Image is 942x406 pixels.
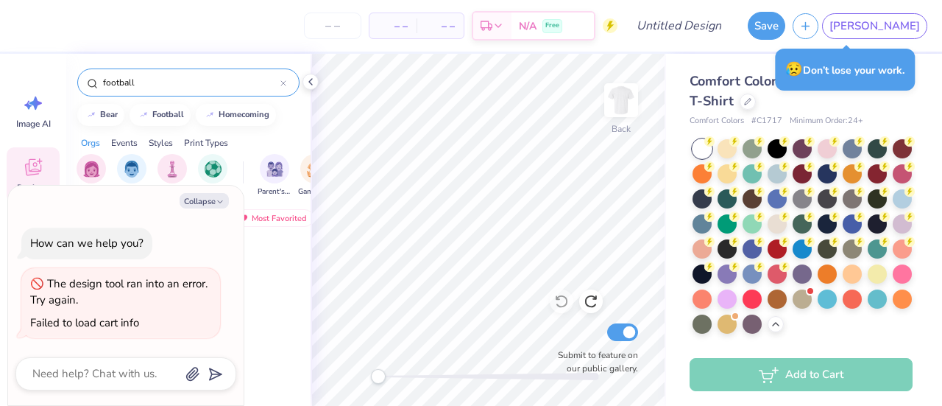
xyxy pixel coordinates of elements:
div: filter for Sorority [77,154,106,197]
input: Untitled Design [625,11,733,41]
div: Don’t lose your work. [775,49,915,91]
a: [PERSON_NAME] [822,13,927,39]
button: filter button [157,154,187,197]
div: The design tool ran into an error. Try again. [30,276,208,308]
img: Fraternity Image [124,161,140,178]
button: football [130,104,191,126]
span: Image AI [16,118,51,130]
button: homecoming [196,104,276,126]
span: Game Day [298,186,332,197]
span: Minimum Order: 24 + [790,115,863,127]
span: Parent's Weekend [258,186,291,197]
img: trend_line.gif [85,111,97,119]
div: Print Types [184,136,228,150]
span: – – [425,18,455,34]
span: [PERSON_NAME] [829,18,920,35]
div: football [152,111,184,119]
div: homecoming [219,111,269,119]
button: filter button [298,154,332,197]
img: Club Image [164,161,180,178]
img: Game Day Image [307,161,324,178]
div: filter for Fraternity [116,154,149,197]
span: Comfort Colors Adult Heavyweight T-Shirt [690,72,908,110]
button: Collapse [180,193,229,209]
div: filter for Club [157,154,187,197]
label: Submit to feature on our public gallery. [550,349,638,375]
span: 😥 [785,60,803,79]
button: filter button [198,154,227,197]
div: Most Favorited [230,209,314,227]
button: filter button [77,154,106,197]
button: Save [748,12,785,40]
span: Designs [17,182,49,194]
span: # C1717 [751,115,782,127]
div: Orgs [81,136,100,150]
input: Try "Alpha" [102,75,280,90]
img: Sports Image [205,161,222,178]
input: – – [304,13,361,39]
div: How can we help you? [30,236,144,251]
div: filter for Game Day [298,154,332,197]
span: N/A [519,18,536,34]
div: Styles [149,136,173,150]
div: Back [612,122,631,136]
img: Parent's Weekend Image [266,161,283,178]
span: Comfort Colors [690,115,744,127]
img: trend_line.gif [138,111,149,119]
img: Back [606,85,636,115]
div: Accessibility label [371,369,386,384]
span: – – [378,18,408,34]
button: filter button [116,154,149,197]
div: filter for Sports [198,154,227,197]
span: Free [545,21,559,31]
img: Sorority Image [83,161,100,178]
div: bear [100,111,118,119]
div: Failed to load cart info [30,315,139,330]
img: trend_line.gif [204,111,216,119]
div: filter for Parent's Weekend [258,154,291,197]
button: bear [77,104,124,126]
div: Events [111,136,138,150]
button: filter button [258,154,291,197]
